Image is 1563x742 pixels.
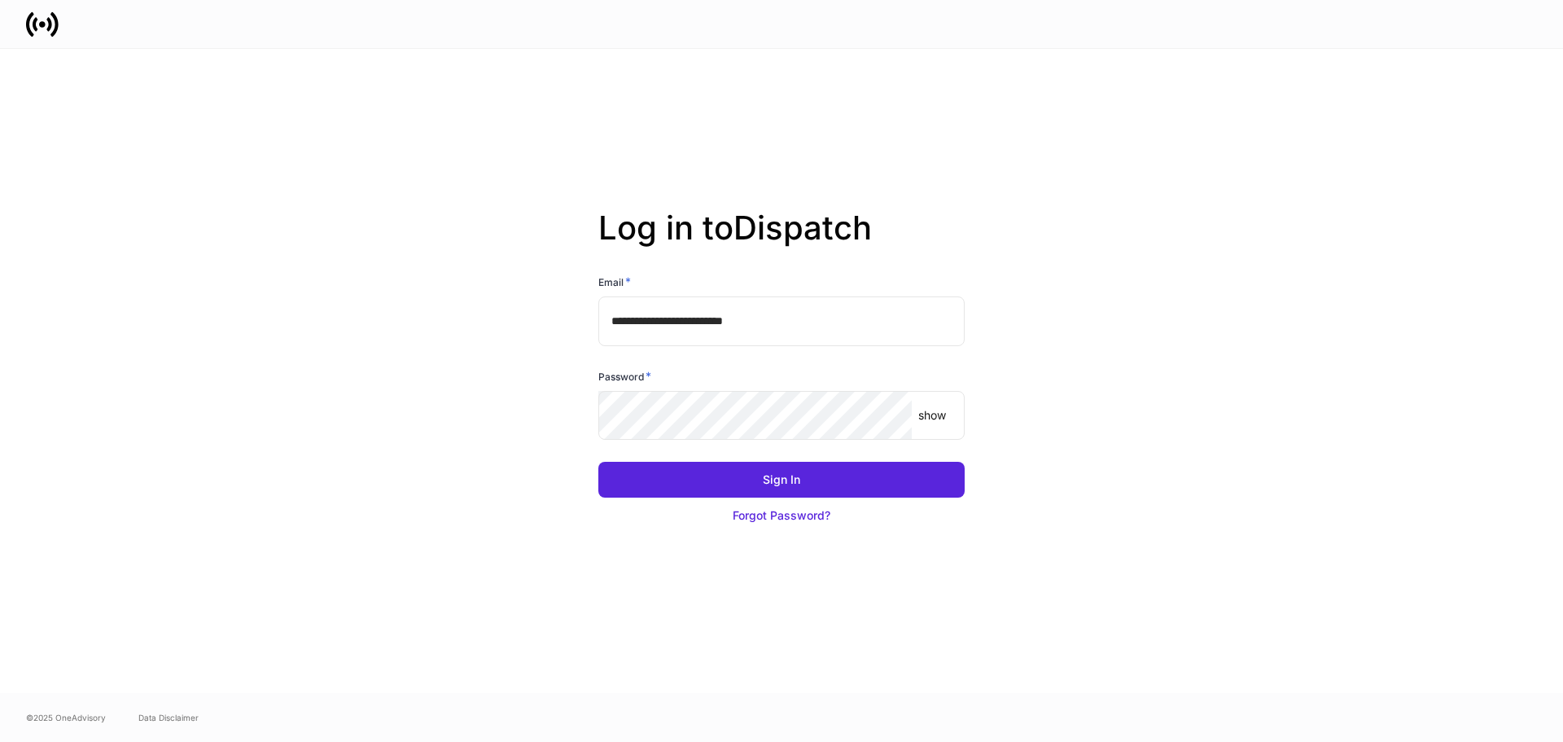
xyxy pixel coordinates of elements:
a: Data Disclaimer [138,711,199,724]
h2: Log in to Dispatch [598,209,965,274]
button: Sign In [598,462,965,498]
div: Sign In [763,472,800,488]
span: © 2025 OneAdvisory [26,711,106,724]
h6: Password [598,368,651,384]
p: show [918,407,946,424]
div: Forgot Password? [733,507,830,524]
button: Forgot Password? [598,498,965,533]
h6: Email [598,274,631,290]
